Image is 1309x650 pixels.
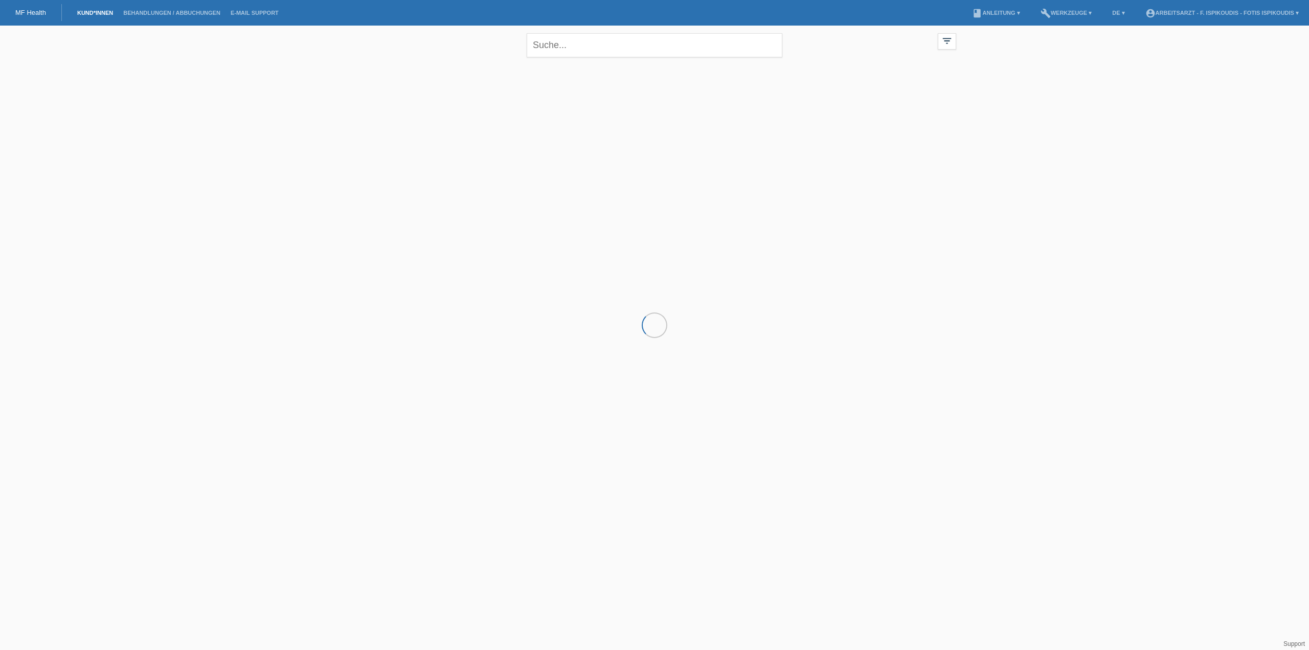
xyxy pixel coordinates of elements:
[972,8,982,18] i: book
[118,10,225,16] a: Behandlungen / Abbuchungen
[72,10,118,16] a: Kund*innen
[1145,8,1156,18] i: account_circle
[1283,640,1305,647] a: Support
[1107,10,1130,16] a: DE ▾
[527,33,782,57] input: Suche...
[967,10,1025,16] a: bookAnleitung ▾
[15,9,46,16] a: MF Health
[225,10,284,16] a: E-Mail Support
[1035,10,1097,16] a: buildWerkzeuge ▾
[1041,8,1051,18] i: build
[941,35,953,47] i: filter_list
[1140,10,1304,16] a: account_circleArbeitsarzt - F. Ispikoudis - Fotis Ispikoudis ▾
